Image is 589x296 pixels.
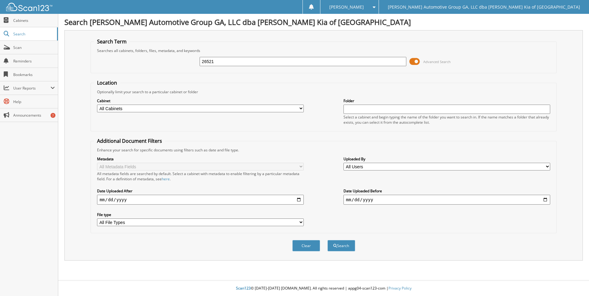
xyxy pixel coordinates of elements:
[97,212,304,217] label: File type
[343,188,550,194] label: Date Uploaded Before
[51,113,55,118] div: 7
[94,48,553,53] div: Searches all cabinets, folders, files, metadata, and keywords
[343,98,550,103] label: Folder
[558,266,589,296] iframe: Chat Widget
[97,98,304,103] label: Cabinet
[13,58,55,64] span: Reminders
[388,286,412,291] a: Privacy Policy
[97,188,304,194] label: Date Uploaded After
[343,195,550,205] input: end
[388,5,580,9] span: [PERSON_NAME] Automotive Group GA, LLC dba [PERSON_NAME] Kia of [GEOGRAPHIC_DATA]
[292,240,320,251] button: Clear
[13,31,54,37] span: Search
[94,89,553,94] div: Optionally limit your search to a particular cabinet or folder
[329,5,364,9] span: [PERSON_NAME]
[236,286,251,291] span: Scan123
[13,86,51,91] span: User Reports
[94,79,120,86] legend: Location
[94,38,130,45] legend: Search Term
[423,59,451,64] span: Advanced Search
[13,45,55,50] span: Scan
[6,3,52,11] img: scan123-logo-white.svg
[58,281,589,296] div: © [DATE]-[DATE] [DOMAIN_NAME]. All rights reserved | appg04-scan123-com |
[162,176,170,182] a: here
[343,156,550,162] label: Uploaded By
[327,240,355,251] button: Search
[97,156,304,162] label: Metadata
[94,147,553,153] div: Enhance your search for specific documents using filters such as date and file type.
[13,18,55,23] span: Cabinets
[13,99,55,104] span: Help
[97,195,304,205] input: start
[343,114,550,125] div: Select a cabinet and begin typing the name of the folder you want to search in. If the name match...
[13,72,55,77] span: Bookmarks
[13,113,55,118] span: Announcements
[64,17,583,27] h1: Search [PERSON_NAME] Automotive Group GA, LLC dba [PERSON_NAME] Kia of [GEOGRAPHIC_DATA]
[94,138,165,144] legend: Additional Document Filters
[97,171,304,182] div: All metadata fields are searched by default. Select a cabinet with metadata to enable filtering b...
